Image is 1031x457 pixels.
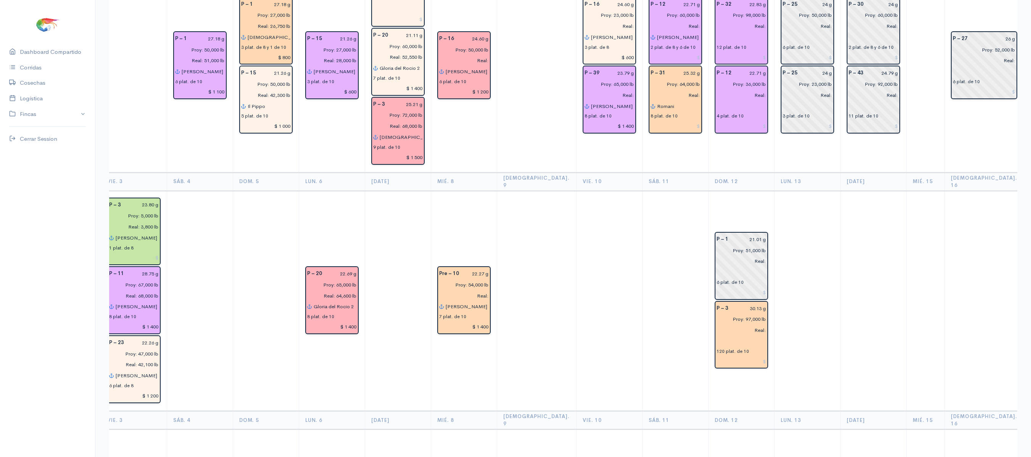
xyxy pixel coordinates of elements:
[373,83,423,94] input: $
[585,113,612,119] div: 8 plat. de 10
[241,113,268,119] div: 5 plat. de 10
[944,411,1024,429] th: [DEMOGRAPHIC_DATA]. 16
[435,268,464,279] div: Pre – 10
[651,52,700,63] input: $
[715,301,768,369] div: Piscina: 3 Peso: 30.13 g Libras Proy: 97,000 lb Empacadora: Cofimar Plataformas: 120 plat. de 10
[261,68,291,79] input: g
[371,97,425,165] div: Piscina: 3 Peso: 25.21 g Libras Proy: 72,000 lb Libras Reales: 68,000 lb Rendimiento: 94.4% Empac...
[781,66,834,134] div: Piscina: 25 Peso: 24 g Libras Proy: 23,000 lb Empacadora: Sin asignar Plataformas: 3 plat. de 10
[105,290,159,301] input: pescadas
[972,33,1016,44] input: g
[840,172,906,191] th: [DATE]
[237,10,291,21] input: estimadas
[906,172,944,191] th: Mié. 15
[105,348,159,359] input: estimadas
[439,313,466,320] div: 7 plat. de 10
[497,411,576,429] th: [DEMOGRAPHIC_DATA]. 9
[237,21,291,32] input: pescadas
[783,52,832,63] input: $
[369,30,393,41] div: P – 20
[580,68,604,79] div: P – 39
[369,52,423,63] input: pescadas
[435,279,489,290] input: estimadas
[241,52,291,63] input: $
[849,113,878,119] div: 11 plat. de 10
[435,55,489,66] input: pescadas
[844,10,898,21] input: estimadas
[778,90,832,101] input: pescadas
[239,66,293,134] div: Piscina: 15 Peso: 21.26 g Libras Proy: 50,000 lb Libras Reales: 42,300 lb Rendimiento: 84.6% Empa...
[327,33,357,44] input: g
[717,113,744,119] div: 4 plat. de 10
[126,200,159,211] input: g
[167,172,233,191] th: Sáb. 4
[717,44,746,51] div: 12 plat. de 10
[783,44,810,51] div: 6 plat. de 10
[844,90,898,101] input: pescadas
[646,68,670,79] div: P – 31
[171,33,192,44] div: P – 1
[712,314,766,325] input: estimadas
[393,30,423,41] input: g
[129,268,159,279] input: g
[717,356,766,367] input: $
[369,41,423,52] input: estimadas
[307,78,334,85] div: 3 plat. de 10
[778,10,832,21] input: estimadas
[849,52,898,63] input: $
[646,79,700,90] input: estimadas
[651,44,696,51] div: 2 plat. de 8 y 6 de 10
[712,68,736,79] div: P – 12
[844,79,898,90] input: estimadas
[303,268,327,279] div: P – 20
[365,172,431,191] th: [DATE]
[439,86,489,97] input: $
[437,266,491,334] div: Piscina: 10 Peso: 22.27 g Libras Proy: 54,000 lb Empacadora: Cofimar Gabarra: Shakira 2 Plataform...
[844,21,898,32] input: pescadas
[642,411,708,429] th: Sáb. 11
[783,121,832,132] input: $
[129,337,159,348] input: g
[303,290,357,301] input: pescadas
[733,303,766,314] input: g
[105,279,159,290] input: estimadas
[580,10,634,21] input: estimadas
[237,90,291,101] input: pescadas
[717,121,766,132] input: $
[585,52,634,63] input: $
[365,411,431,429] th: [DATE]
[715,232,768,300] div: Piscina: 1 Peso: 21.01 g Libras Proy: 51,000 lb Empacadora: Sin asignar Plataformas: 6 plat. de 10
[373,144,400,151] div: 9 plat. de 10
[646,21,700,32] input: pescadas
[868,68,898,79] input: g
[585,44,609,51] div: 3 plat. de 8
[109,245,134,251] div: 1 plat. de 8
[717,279,744,286] div: 6 plat. de 10
[439,321,489,332] input: $
[233,172,299,191] th: Dom. 5
[431,172,497,191] th: Mié. 8
[109,253,159,264] input: $
[105,268,129,279] div: P – 11
[109,313,136,320] div: 8 plat. de 10
[237,79,291,90] input: estimadas
[307,86,357,97] input: $
[241,121,291,132] input: $
[778,79,832,90] input: estimadas
[105,200,126,211] div: P – 3
[192,33,225,44] input: g
[390,99,423,110] input: g
[175,86,225,97] input: $
[651,121,700,132] input: $
[715,66,768,134] div: Piscina: 12 Peso: 22.71 g Libras Proy: 36,000 lb Empacadora: Songa Plataformas: 4 plat. de 10
[849,44,894,51] div: 2 plat. de 8 y 6 de 10
[241,44,286,51] div: 3 plat. de 8 y 1 de 10
[778,21,832,32] input: pescadas
[948,44,1016,55] input: estimadas
[783,113,810,119] div: 3 plat. de 10
[774,411,840,429] th: Lun. 13
[109,382,134,389] div: 6 plat. de 8
[953,78,980,85] div: 6 plat. de 10
[951,31,1018,99] div: Piscina: 27 Peso: 26 g Libras Proy: 52,000 lb Empacadora: Sin asignar Plataformas: 6 plat. de 10
[237,68,261,79] div: P – 15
